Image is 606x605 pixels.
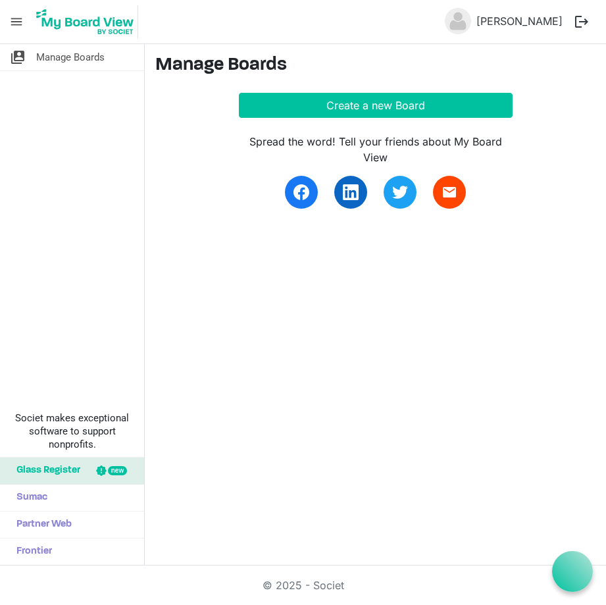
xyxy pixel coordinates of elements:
[445,8,471,34] img: no-profile-picture.svg
[263,579,344,592] a: © 2025 - Societ
[293,184,309,200] img: facebook.svg
[239,134,513,165] div: Spread the word! Tell your friends about My Board View
[471,8,568,34] a: [PERSON_NAME]
[10,458,80,484] span: Glass Register
[10,512,72,538] span: Partner Web
[10,44,26,70] span: switch_account
[32,5,138,38] img: My Board View Logo
[108,466,127,475] div: new
[433,176,466,209] a: email
[6,411,138,451] span: Societ makes exceptional software to support nonprofits.
[343,184,359,200] img: linkedin.svg
[442,184,457,200] span: email
[36,44,105,70] span: Manage Boards
[10,485,47,511] span: Sumac
[4,9,29,34] span: menu
[32,5,143,38] a: My Board View Logo
[155,55,595,77] h3: Manage Boards
[239,93,513,118] button: Create a new Board
[568,8,595,36] button: logout
[10,539,52,565] span: Frontier
[392,184,408,200] img: twitter.svg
